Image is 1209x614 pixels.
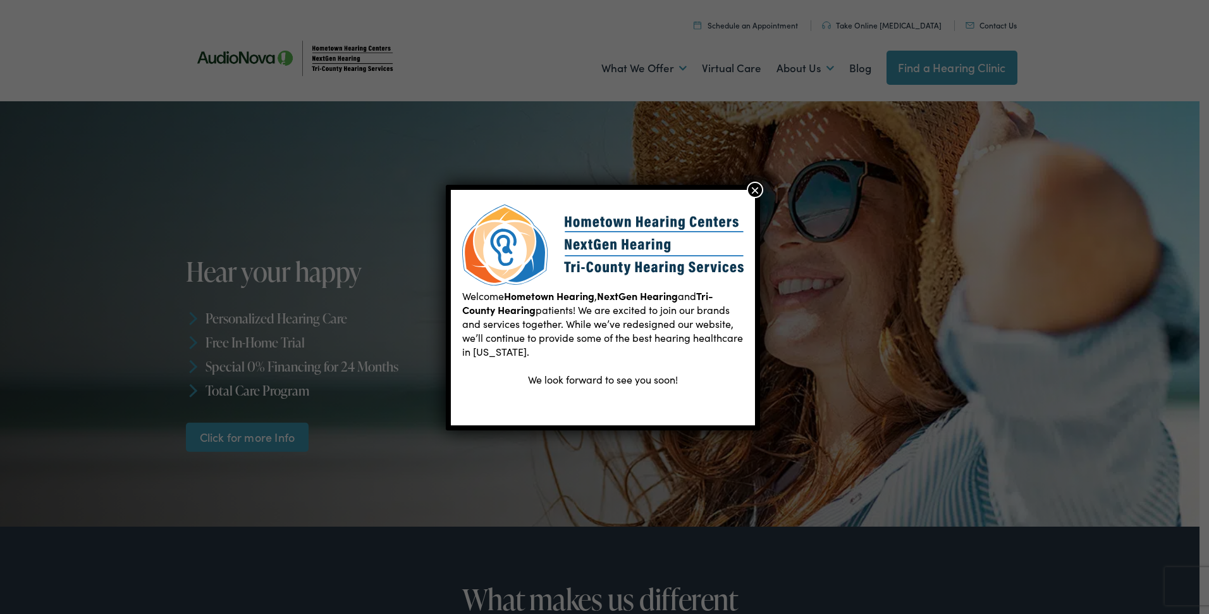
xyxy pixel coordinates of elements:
[528,372,678,386] span: We look forward to see you soon!
[462,289,743,358] span: Welcome , and patients! We are excited to join our brands and services together. While we’ve rede...
[747,182,763,198] button: Close
[597,289,678,303] b: NextGen Hearing
[504,289,594,303] b: Hometown Hearing
[462,289,713,316] b: Tri-County Hearing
